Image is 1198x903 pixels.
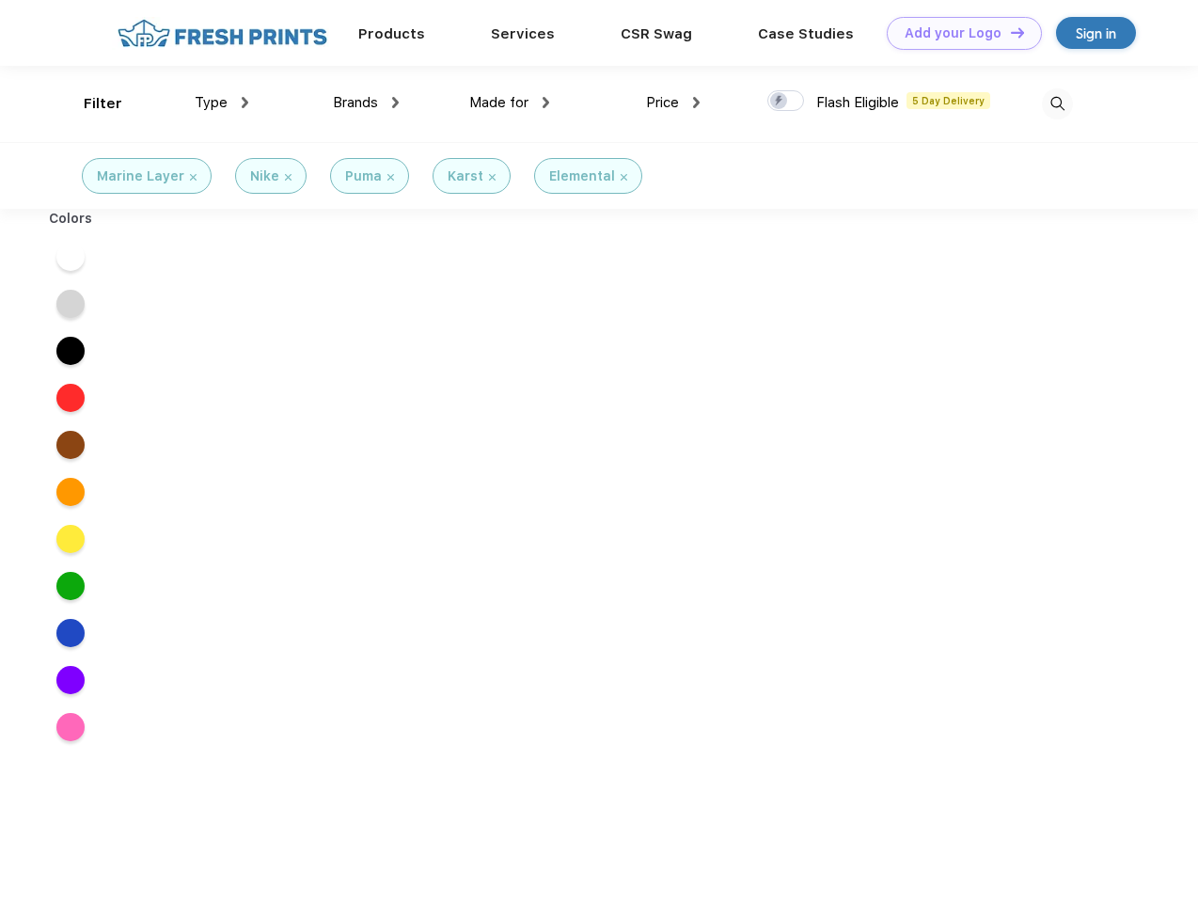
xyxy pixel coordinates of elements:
[285,174,292,181] img: filter_cancel.svg
[250,166,279,186] div: Nike
[1076,23,1116,44] div: Sign in
[543,97,549,108] img: dropdown.png
[816,94,899,111] span: Flash Eligible
[112,17,333,50] img: fo%20logo%202.webp
[242,97,248,108] img: dropdown.png
[387,174,394,181] img: filter_cancel.svg
[646,94,679,111] span: Price
[491,25,555,42] a: Services
[84,93,122,115] div: Filter
[906,92,990,109] span: 5 Day Delivery
[345,166,382,186] div: Puma
[97,166,184,186] div: Marine Layer
[549,166,615,186] div: Elemental
[333,94,378,111] span: Brands
[469,94,528,111] span: Made for
[693,97,700,108] img: dropdown.png
[1056,17,1136,49] a: Sign in
[448,166,483,186] div: Karst
[195,94,228,111] span: Type
[905,25,1001,41] div: Add your Logo
[621,174,627,181] img: filter_cancel.svg
[358,25,425,42] a: Products
[1011,27,1024,38] img: DT
[489,174,496,181] img: filter_cancel.svg
[621,25,692,42] a: CSR Swag
[392,97,399,108] img: dropdown.png
[1042,88,1073,119] img: desktop_search.svg
[35,209,107,229] div: Colors
[190,174,197,181] img: filter_cancel.svg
